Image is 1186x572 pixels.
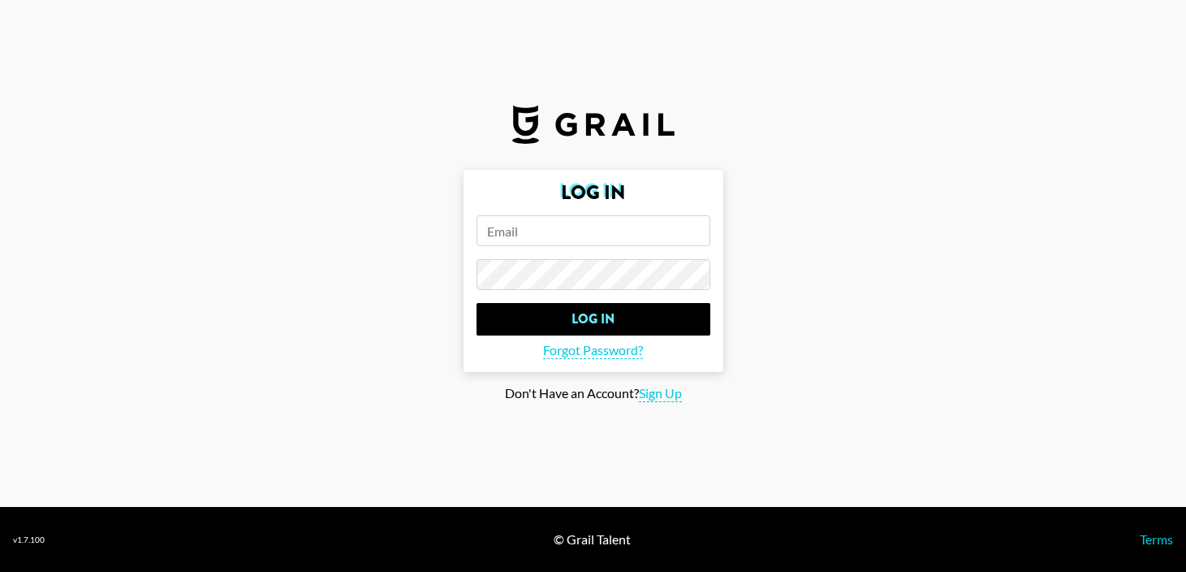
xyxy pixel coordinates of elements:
[512,105,675,144] img: Grail Talent Logo
[477,183,710,202] h2: Log In
[477,303,710,336] input: Log In
[1140,531,1173,547] a: Terms
[554,531,631,548] div: © Grail Talent
[543,342,643,359] span: Forgot Password?
[13,535,45,545] div: v 1.7.100
[639,385,682,402] span: Sign Up
[477,215,710,246] input: Email
[13,385,1173,402] div: Don't Have an Account?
